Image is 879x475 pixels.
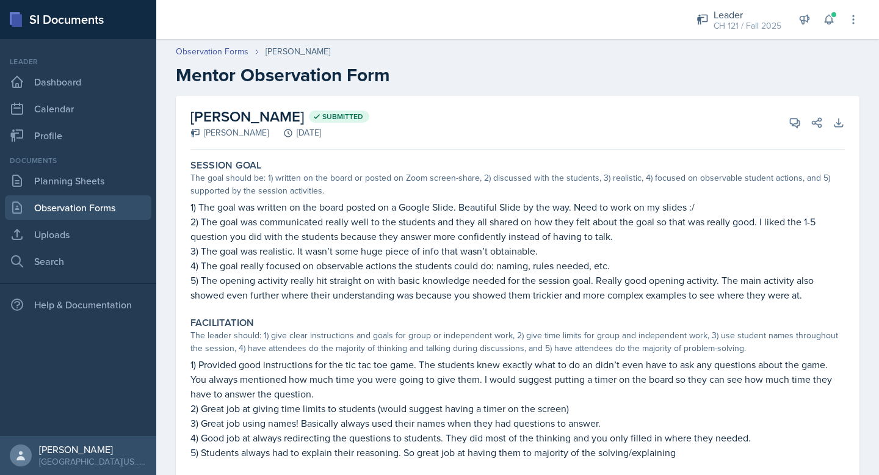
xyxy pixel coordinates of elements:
p: 4) The goal really focused on observable actions the students could do: naming, rules needed, etc. [190,258,845,273]
p: 5) Students always had to explain their reasoning. So great job at having them to majority of the... [190,445,845,460]
a: Planning Sheets [5,169,151,193]
div: Help & Documentation [5,292,151,317]
p: 5) The opening activity really hit straight on with basic knowledge needed for the session goal. ... [190,273,845,302]
a: Observation Forms [5,195,151,220]
p: 1) The goal was written on the board posted on a Google Slide. Beautiful Slide by the way. Need t... [190,200,845,214]
p: 3) The goal was realistic. It wasn’t some huge piece of info that wasn’t obtainable. [190,244,845,258]
h2: Mentor Observation Form [176,64,859,86]
a: Dashboard [5,70,151,94]
a: Profile [5,123,151,148]
span: Submitted [322,112,363,121]
label: Facilitation [190,317,255,329]
div: The leader should: 1) give clear instructions and goals for group or independent work, 2) give ti... [190,329,845,355]
p: 2) Great job at giving time limits to students (would suggest having a timer on the screen) [190,401,845,416]
a: Observation Forms [176,45,248,58]
div: [PERSON_NAME] [190,126,269,139]
h2: [PERSON_NAME] [190,106,369,128]
a: Search [5,249,151,274]
p: 3) Great job using names! Basically always used their names when they had questions to answer. [190,416,845,430]
a: Uploads [5,222,151,247]
p: 2) The goal was communicated really well to the students and they all shared on how they felt abo... [190,214,845,244]
div: Leader [5,56,151,67]
div: [PERSON_NAME] [266,45,330,58]
div: Leader [714,7,781,22]
p: 4) Good job at always redirecting the questions to students. They did most of the thinking and yo... [190,430,845,445]
div: [DATE] [269,126,321,139]
label: Session Goal [190,159,262,172]
div: The goal should be: 1) written on the board or posted on Zoom screen-share, 2) discussed with the... [190,172,845,197]
div: Documents [5,155,151,166]
div: CH 121 / Fall 2025 [714,20,781,32]
div: [PERSON_NAME] [39,443,146,455]
div: [GEOGRAPHIC_DATA][US_STATE] in [GEOGRAPHIC_DATA] [39,455,146,468]
p: 1) Provided good instructions for the tic tac toe game. The students knew exactly what to do an d... [190,357,845,401]
a: Calendar [5,96,151,121]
